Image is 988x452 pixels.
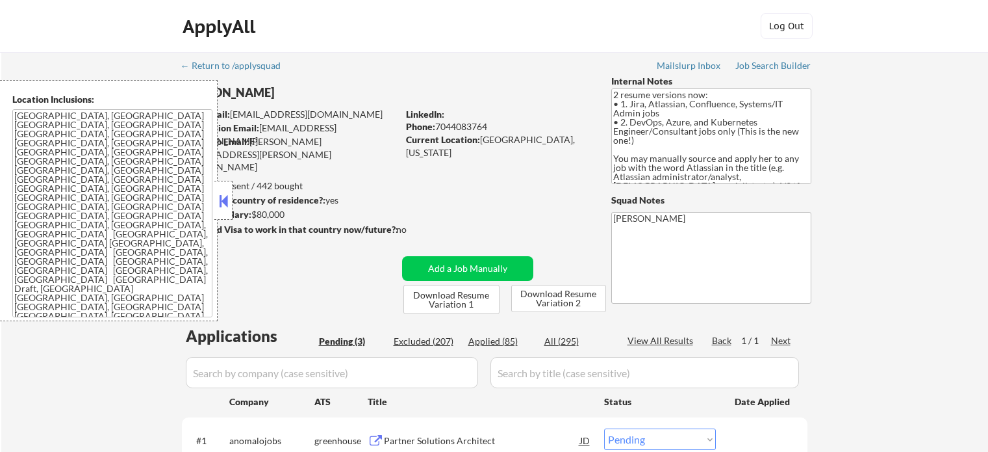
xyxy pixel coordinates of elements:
strong: Can work in country of residence?: [181,194,325,206]
button: Download Resume Variation 1 [403,285,500,314]
div: greenhouse [314,434,368,447]
div: Next [771,334,792,347]
strong: Current Location: [406,134,480,145]
div: Partner Solutions Architect [384,434,580,447]
div: [GEOGRAPHIC_DATA], [US_STATE] [406,133,590,159]
strong: LinkedIn: [406,109,444,120]
div: Applied (85) [468,335,533,348]
div: All (295) [544,335,609,348]
div: Excluded (207) [394,335,459,348]
div: JD [579,429,592,452]
a: Mailslurp Inbox [657,60,722,73]
div: Applications [186,328,314,344]
div: Company [229,395,314,408]
button: Add a Job Manually [402,256,533,281]
div: Status [604,390,716,413]
input: Search by title (case sensitive) [490,357,799,388]
div: ATS [314,395,368,408]
div: [PERSON_NAME] [182,85,449,101]
div: Mailslurp Inbox [657,61,722,70]
div: no [396,223,433,236]
div: Internal Notes [611,75,811,88]
a: Job Search Builder [735,60,811,73]
button: Log Out [761,13,813,39]
div: yes [181,194,394,207]
div: ← Return to /applysquad [181,61,293,70]
div: Title [368,395,592,408]
div: [EMAIL_ADDRESS][DOMAIN_NAME] [183,122,398,147]
input: Search by company (case sensitive) [186,357,478,388]
div: 1 / 1 [741,334,771,347]
strong: Phone: [406,121,435,132]
div: [PERSON_NAME][EMAIL_ADDRESS][PERSON_NAME][DOMAIN_NAME] [182,135,398,174]
div: 312 sent / 442 bought [181,179,398,193]
div: Pending (3) [319,335,384,348]
div: Squad Notes [611,194,811,207]
div: Location Inclusions: [12,93,212,106]
div: View All Results [627,334,697,347]
div: $80,000 [181,208,398,221]
a: ← Return to /applysquad [181,60,293,73]
div: #1 [196,434,219,447]
div: anomalojobs [229,434,314,447]
div: 7044083764 [406,120,590,133]
button: Download Resume Variation 2 [511,285,606,312]
strong: Will need Visa to work in that country now/future?: [182,224,398,235]
div: Date Applied [735,395,792,408]
div: Back [712,334,733,347]
div: Job Search Builder [735,61,811,70]
div: ApplyAll [183,16,259,38]
div: [EMAIL_ADDRESS][DOMAIN_NAME] [183,108,398,121]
